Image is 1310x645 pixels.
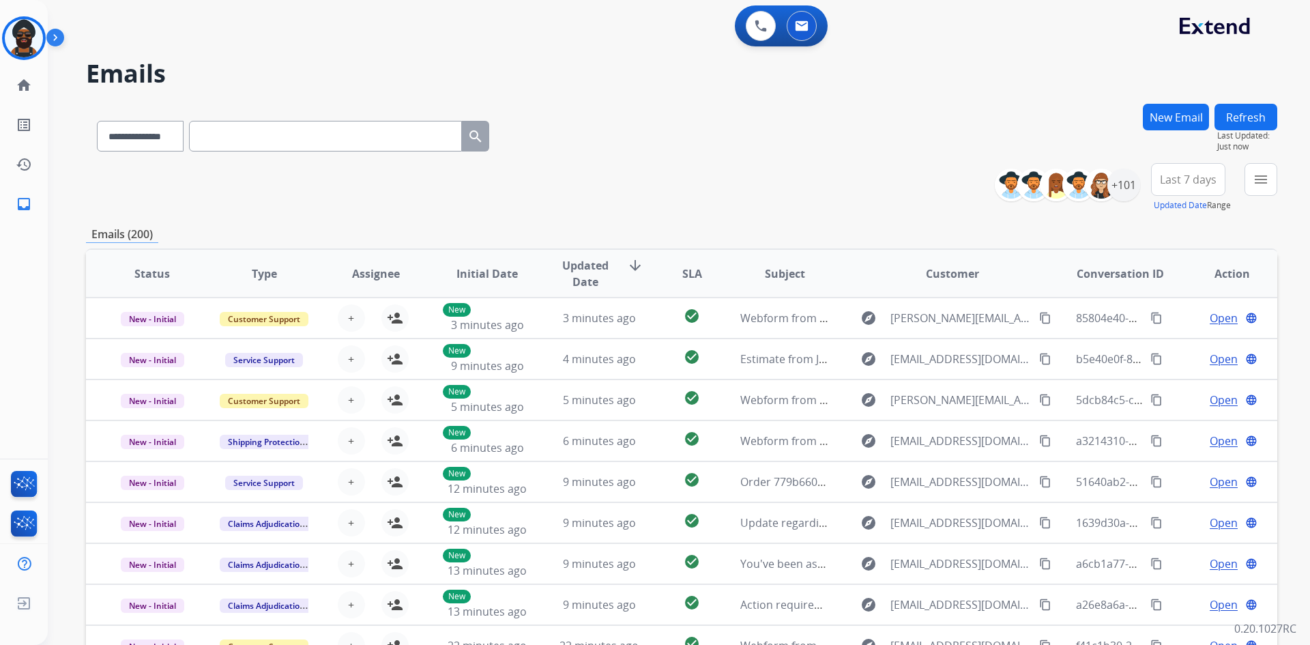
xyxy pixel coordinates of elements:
[1039,599,1051,611] mat-icon: content_copy
[684,349,700,365] mat-icon: check_circle
[134,266,170,282] span: Status
[684,431,700,447] mat-icon: check_circle
[1245,476,1257,488] mat-icon: language
[387,351,403,367] mat-icon: person_add
[1039,312,1051,324] mat-icon: content_copy
[563,556,636,571] span: 9 minutes ago
[1039,476,1051,488] mat-icon: content_copy
[740,352,1238,367] span: Estimate from Jewel-Craft, Estimate for EXTEND Job # 5713091019 Customer: DORJSUREN OTGON
[684,513,700,529] mat-icon: check_circle
[1077,266,1164,282] span: Conversation ID
[860,474,877,490] mat-icon: explore
[1107,169,1140,201] div: +101
[740,556,1169,571] span: You've been assigned a new service order: 23de8ae8-527e-403a-a5fa-0c0886b49eae
[443,467,471,481] p: New
[1150,394,1163,406] mat-icon: content_copy
[348,556,354,572] span: +
[121,476,184,490] span: New - Initial
[684,594,700,611] mat-icon: check_circle
[740,597,1030,612] span: Action required: Extend claim approved for replacement
[563,311,636,326] span: 3 minutes ago
[387,310,403,326] mat-icon: person_add
[16,196,32,212] mat-icon: inbox
[121,599,184,613] span: New - Initial
[352,266,400,282] span: Assignee
[451,358,524,373] span: 9 minutes ago
[1217,130,1277,141] span: Last Updated:
[1210,310,1238,326] span: Open
[563,474,636,489] span: 9 minutes ago
[121,312,184,326] span: New - Initial
[1245,353,1257,365] mat-icon: language
[740,515,1265,530] span: Update regarding your fulfillment method for Service Order: 79d68f7e-2316-405d-bb5d-4a9d803ba647
[563,597,636,612] span: 9 minutes ago
[220,517,313,531] span: Claims Adjudication
[1039,435,1051,447] mat-icon: content_copy
[1039,353,1051,365] mat-icon: content_copy
[451,317,524,332] span: 3 minutes ago
[1217,141,1277,152] span: Just now
[220,435,313,449] span: Shipping Protection
[860,392,877,408] mat-icon: explore
[443,344,471,358] p: New
[451,399,524,414] span: 5 minutes ago
[121,558,184,572] span: New - Initial
[448,604,527,619] span: 13 minutes ago
[387,515,403,531] mat-icon: person_add
[1039,517,1051,529] mat-icon: content_copy
[338,468,365,496] button: +
[387,433,403,449] mat-icon: person_add
[627,257,643,274] mat-icon: arrow_downward
[338,304,365,332] button: +
[456,266,518,282] span: Initial Date
[1150,476,1163,488] mat-icon: content_copy
[890,433,1031,449] span: [EMAIL_ADDRESS][DOMAIN_NAME]
[1150,353,1163,365] mat-icon: content_copy
[1234,620,1296,637] p: 0.20.1027RC
[348,515,354,531] span: +
[1076,474,1285,489] span: 51640ab2-748f-468a-ab21-438e58826d22
[860,515,877,531] mat-icon: explore
[121,517,184,531] span: New - Initial
[220,312,308,326] span: Customer Support
[1245,394,1257,406] mat-icon: language
[443,508,471,521] p: New
[5,19,43,57] img: avatar
[890,310,1031,326] span: [PERSON_NAME][EMAIL_ADDRESS][PERSON_NAME][DOMAIN_NAME]
[1150,517,1163,529] mat-icon: content_copy
[387,556,403,572] mat-icon: person_add
[1076,515,1286,530] span: 1639d30a-925b-4885-810d-3c433db1f559
[220,558,313,572] span: Claims Adjudication
[121,353,184,367] span: New - Initial
[467,128,484,145] mat-icon: search
[1245,435,1257,447] mat-icon: language
[1039,558,1051,570] mat-icon: content_copy
[348,392,354,408] span: +
[1210,597,1238,613] span: Open
[1214,104,1277,130] button: Refresh
[338,345,365,373] button: +
[387,474,403,490] mat-icon: person_add
[740,392,1219,407] span: Webform from [PERSON_NAME][EMAIL_ADDRESS][PERSON_NAME][DOMAIN_NAME] on [DATE]
[448,563,527,578] span: 13 minutes ago
[860,433,877,449] mat-icon: explore
[1076,392,1287,407] span: 5dcb84c5-ca92-4764-abe7-9ba68e89a3dc
[225,476,303,490] span: Service Support
[1245,517,1257,529] mat-icon: language
[890,392,1031,408] span: [PERSON_NAME][EMAIL_ADDRESS][PERSON_NAME][DOMAIN_NAME]
[338,509,365,536] button: +
[1160,177,1217,182] span: Last 7 days
[890,515,1031,531] span: [EMAIL_ADDRESS][DOMAIN_NAME]
[338,591,365,618] button: +
[1210,474,1238,490] span: Open
[860,310,877,326] mat-icon: explore
[890,556,1031,572] span: [EMAIL_ADDRESS][DOMAIN_NAME]
[1076,311,1288,326] span: 85804e40-9387-4d6d-850e-78421ec186dd
[448,481,527,496] span: 12 minutes ago
[348,433,354,449] span: +
[443,426,471,440] p: New
[86,60,1277,87] h2: Emails
[555,257,617,290] span: Updated Date
[348,474,354,490] span: +
[443,385,471,399] p: New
